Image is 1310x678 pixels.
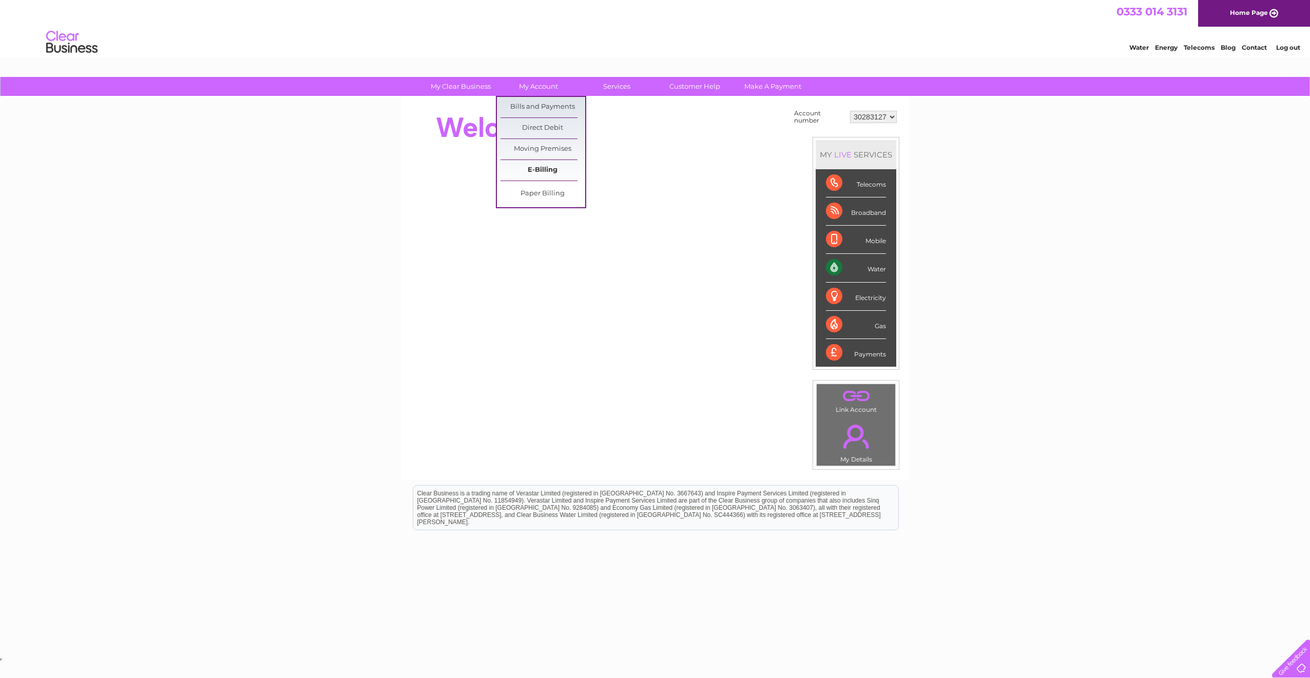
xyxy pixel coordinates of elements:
[1221,44,1236,51] a: Blog
[832,150,854,159] div: LIVE
[574,77,659,96] a: Services
[413,6,898,50] div: Clear Business is a trading name of Verastar Limited (registered in [GEOGRAPHIC_DATA] No. 3667643...
[730,77,815,96] a: Make A Payment
[816,384,896,416] td: Link Account
[500,160,585,181] a: E-Billing
[826,169,886,197] div: Telecoms
[1129,44,1149,51] a: Water
[418,77,503,96] a: My Clear Business
[500,139,585,159] a: Moving Premises
[826,254,886,282] div: Water
[819,387,893,405] a: .
[826,197,886,226] div: Broadband
[1155,44,1178,51] a: Energy
[826,226,886,254] div: Mobile
[819,418,893,454] a: .
[816,140,896,169] div: MY SERVICES
[652,77,737,96] a: Customer Help
[496,77,581,96] a: My Account
[826,311,886,339] div: Gas
[500,184,585,204] a: Paper Billing
[816,416,896,466] td: My Details
[826,283,886,311] div: Electricity
[500,97,585,117] a: Bills and Payments
[1276,44,1300,51] a: Log out
[792,107,847,127] td: Account number
[1242,44,1267,51] a: Contact
[826,339,886,367] div: Payments
[1184,44,1215,51] a: Telecoms
[500,118,585,138] a: Direct Debit
[46,27,98,58] img: logo.png
[1116,5,1187,18] a: 0333 014 3131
